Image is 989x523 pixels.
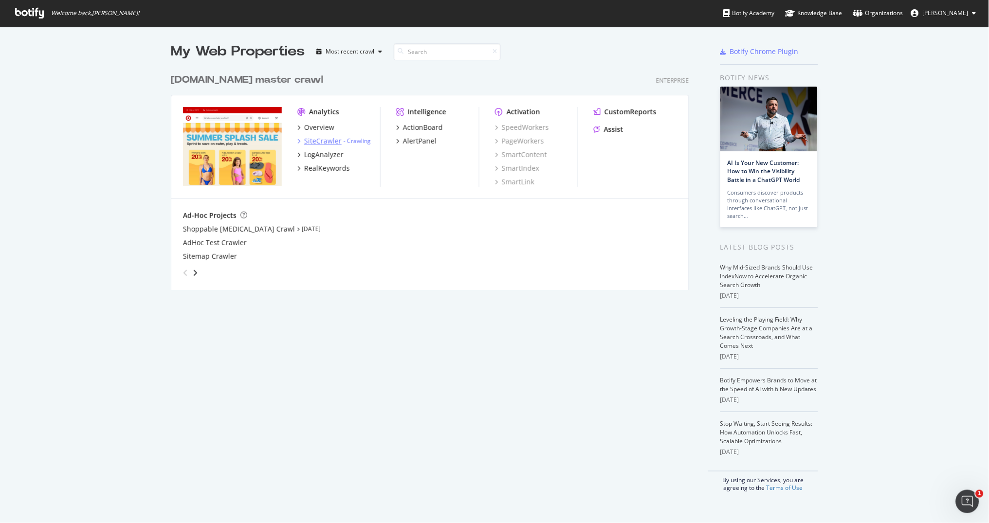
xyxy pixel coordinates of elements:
[297,163,350,173] a: RealKeywords
[495,136,544,146] a: PageWorkers
[183,211,237,220] div: Ad-Hoc Projects
[723,8,775,18] div: Botify Academy
[344,137,371,145] div: -
[171,42,305,61] div: My Web Properties
[326,49,374,54] div: Most recent crawl
[408,107,446,117] div: Intelligence
[720,315,813,350] a: Leveling the Playing Field: Why Growth-Stage Companies Are at a Search Crossroads, and What Comes...
[604,107,657,117] div: CustomReports
[720,352,818,361] div: [DATE]
[767,484,803,492] a: Terms of Use
[403,136,437,146] div: AlertPanel
[495,163,539,173] a: SmartIndex
[297,150,344,160] a: LogAnalyzer
[720,448,818,456] div: [DATE]
[403,123,443,132] div: ActionBoard
[853,8,903,18] div: Organizations
[179,265,192,281] div: angle-left
[903,5,984,21] button: [PERSON_NAME]
[347,137,371,145] a: Crawling
[192,268,199,278] div: angle-right
[708,471,818,492] div: By using our Services, you are agreeing to the
[720,396,818,404] div: [DATE]
[183,107,282,186] img: www.target.com
[923,9,969,17] span: Anshu Kumar
[720,291,818,300] div: [DATE]
[656,76,689,85] div: Enterprise
[394,43,501,60] input: Search
[309,107,339,117] div: Analytics
[51,9,139,17] span: Welcome back, [PERSON_NAME] !
[956,490,979,513] iframe: Intercom live chat
[396,136,437,146] a: AlertPanel
[171,61,697,290] div: grid
[297,136,371,146] a: SiteCrawler- Crawling
[312,44,386,59] button: Most recent crawl
[720,263,813,289] a: Why Mid-Sized Brands Should Use IndexNow to Accelerate Organic Search Growth
[720,376,817,393] a: Botify Empowers Brands to Move at the Speed of AI with 6 New Updates
[507,107,540,117] div: Activation
[728,159,800,183] a: AI Is Your New Customer: How to Win the Visibility Battle in a ChatGPT World
[304,163,350,173] div: RealKeywords
[297,123,334,132] a: Overview
[720,47,799,56] a: Botify Chrome Plugin
[594,107,657,117] a: CustomReports
[594,125,623,134] a: Assist
[720,72,818,83] div: Botify news
[183,224,295,234] a: Shoppable [MEDICAL_DATA] Crawl
[728,189,810,220] div: Consumers discover products through conversational interfaces like ChatGPT, not just search…
[304,123,334,132] div: Overview
[720,242,818,252] div: Latest Blog Posts
[171,73,327,87] a: [DOMAIN_NAME] master crawl
[976,490,984,498] span: 1
[396,123,443,132] a: ActionBoard
[183,238,247,248] a: AdHoc Test Crawler
[304,136,342,146] div: SiteCrawler
[720,419,813,445] a: Stop Waiting, Start Seeing Results: How Automation Unlocks Fast, Scalable Optimizations
[730,47,799,56] div: Botify Chrome Plugin
[302,225,321,233] a: [DATE]
[786,8,842,18] div: Knowledge Base
[304,150,344,160] div: LogAnalyzer
[720,87,818,151] img: AI Is Your New Customer: How to Win the Visibility Battle in a ChatGPT World
[495,123,549,132] a: SpeedWorkers
[495,177,534,187] a: SmartLink
[604,125,623,134] div: Assist
[171,73,323,87] div: [DOMAIN_NAME] master crawl
[495,150,547,160] a: SmartContent
[183,252,237,261] a: Sitemap Crawler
